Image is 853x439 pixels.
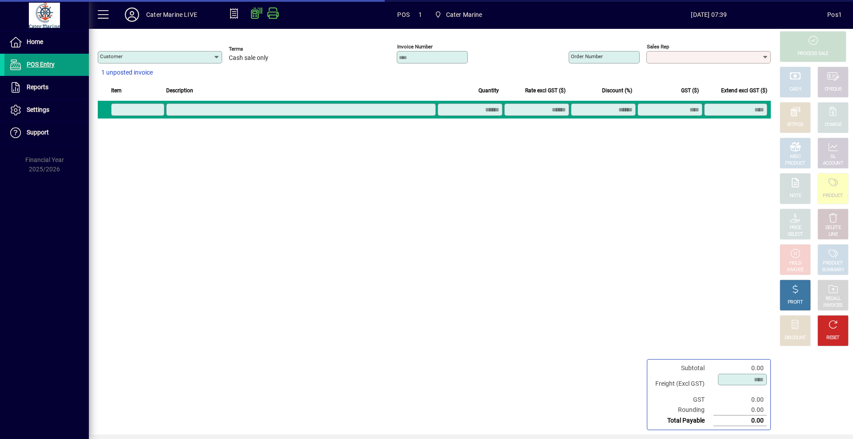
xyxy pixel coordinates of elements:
span: GST ($) [681,86,699,95]
span: Home [27,38,43,45]
span: POS Entry [27,61,55,68]
span: Description [166,86,193,95]
span: POS [397,8,410,22]
td: 0.00 [713,405,767,415]
td: Total Payable [651,415,713,426]
span: Support [27,129,49,136]
div: CASH [789,86,801,93]
td: 0.00 [713,415,767,426]
span: Reports [27,83,48,91]
div: INVOICE [787,267,803,273]
div: SELECT [788,231,803,238]
div: DISCOUNT [785,335,806,341]
div: MISC [790,154,801,160]
a: Reports [4,76,89,99]
div: Pos1 [827,8,842,22]
div: NOTE [789,193,801,199]
span: Extend excl GST ($) [721,86,767,95]
div: CHARGE [825,122,842,128]
td: Rounding [651,405,713,415]
div: EFTPOS [787,122,804,128]
div: Cater Marine LIVE [146,8,197,22]
mat-label: Customer [100,53,123,59]
span: Cater Marine [446,8,482,22]
div: DELETE [825,225,841,231]
span: [DATE] 07:39 [591,8,828,22]
div: PRODUCT [823,260,843,267]
div: PRODUCT [785,160,805,167]
mat-label: Order number [571,53,603,59]
span: Terms [229,46,282,52]
div: PRODUCT [823,193,843,199]
span: Cash sale only [229,55,268,62]
div: CHEQUE [825,86,841,93]
a: Support [4,122,89,144]
div: SUMMARY [822,267,844,273]
mat-label: Invoice number [397,44,433,50]
span: Settings [27,106,49,113]
td: Subtotal [651,363,713,373]
div: PRICE [789,225,801,231]
span: 1 unposted invoice [101,68,153,77]
td: 0.00 [713,363,767,373]
span: Quantity [478,86,499,95]
td: 0.00 [713,395,767,405]
div: GL [830,154,836,160]
div: RESET [826,335,840,341]
div: LINE [829,231,837,238]
td: GST [651,395,713,405]
button: Profile [118,7,146,23]
span: Item [111,86,122,95]
div: PROFIT [788,299,803,306]
mat-label: Sales rep [647,44,669,50]
span: Rate excl GST ($) [525,86,566,95]
span: Cater Marine [431,7,486,23]
div: RECALL [825,296,841,302]
div: PROCESS SALE [797,51,829,57]
a: Settings [4,99,89,121]
span: 1 [419,8,422,22]
div: ACCOUNT [823,160,843,167]
div: INVOICES [823,302,842,309]
span: Discount (%) [602,86,632,95]
a: Home [4,31,89,53]
button: 1 unposted invoice [98,65,156,81]
td: Freight (Excl GST) [651,373,713,395]
div: HOLD [789,260,801,267]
